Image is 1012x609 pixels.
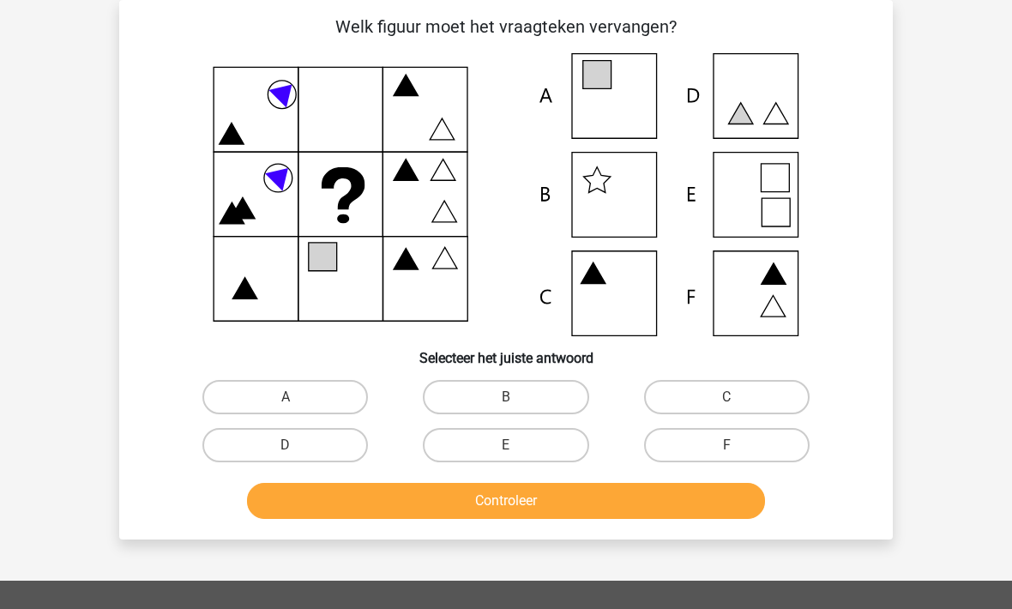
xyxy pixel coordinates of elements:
label: B [423,380,588,414]
label: A [202,380,368,414]
p: Welk figuur moet het vraagteken vervangen? [147,14,865,39]
button: Controleer [247,483,766,519]
label: F [644,428,810,462]
label: D [202,428,368,462]
label: C [644,380,810,414]
h6: Selecteer het juiste antwoord [147,336,865,366]
label: E [423,428,588,462]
